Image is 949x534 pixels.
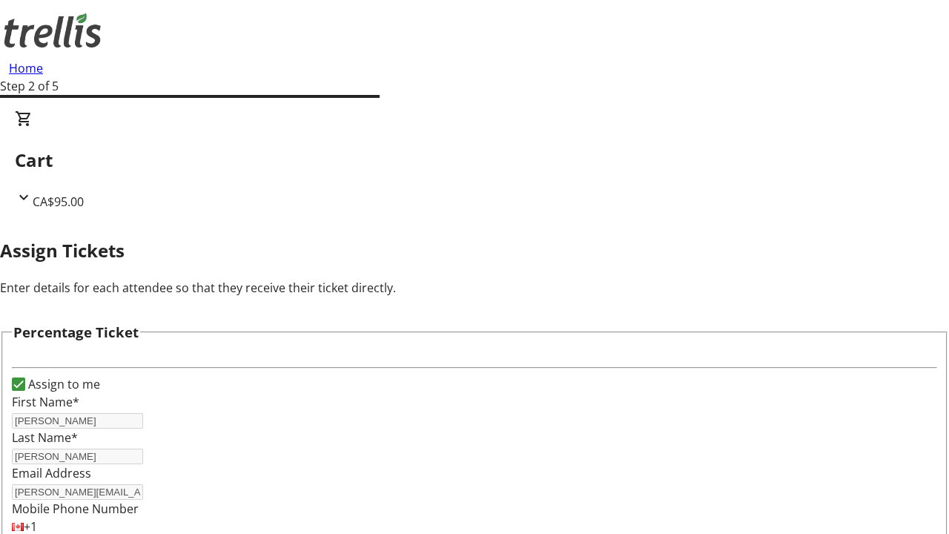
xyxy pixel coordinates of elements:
[13,322,139,343] h3: Percentage Ticket
[15,110,934,211] div: CartCA$95.00
[33,194,84,210] span: CA$95.00
[25,375,100,393] label: Assign to me
[12,465,91,481] label: Email Address
[15,147,934,174] h2: Cart
[12,501,139,517] label: Mobile Phone Number
[12,429,78,446] label: Last Name*
[12,394,79,410] label: First Name*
